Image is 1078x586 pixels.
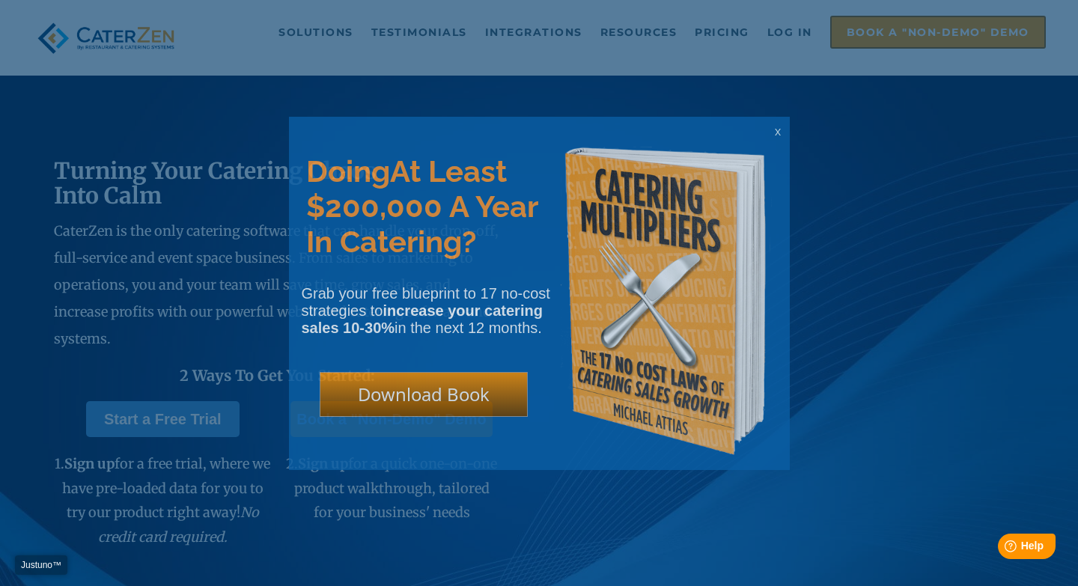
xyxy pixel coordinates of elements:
[15,555,67,575] a: Justuno™
[306,153,390,189] span: Doing
[306,153,538,259] span: At Least $200,000 A Year In Catering?
[302,285,550,336] span: Grab your free blueprint to 17 no-cost strategies to in the next 12 months.
[945,528,1062,570] iframe: Help widget launcher
[775,124,781,138] span: x
[302,302,543,336] strong: increase your catering sales 10-30%
[766,117,790,147] div: x
[320,372,528,417] div: Download Book
[358,382,490,406] span: Download Book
